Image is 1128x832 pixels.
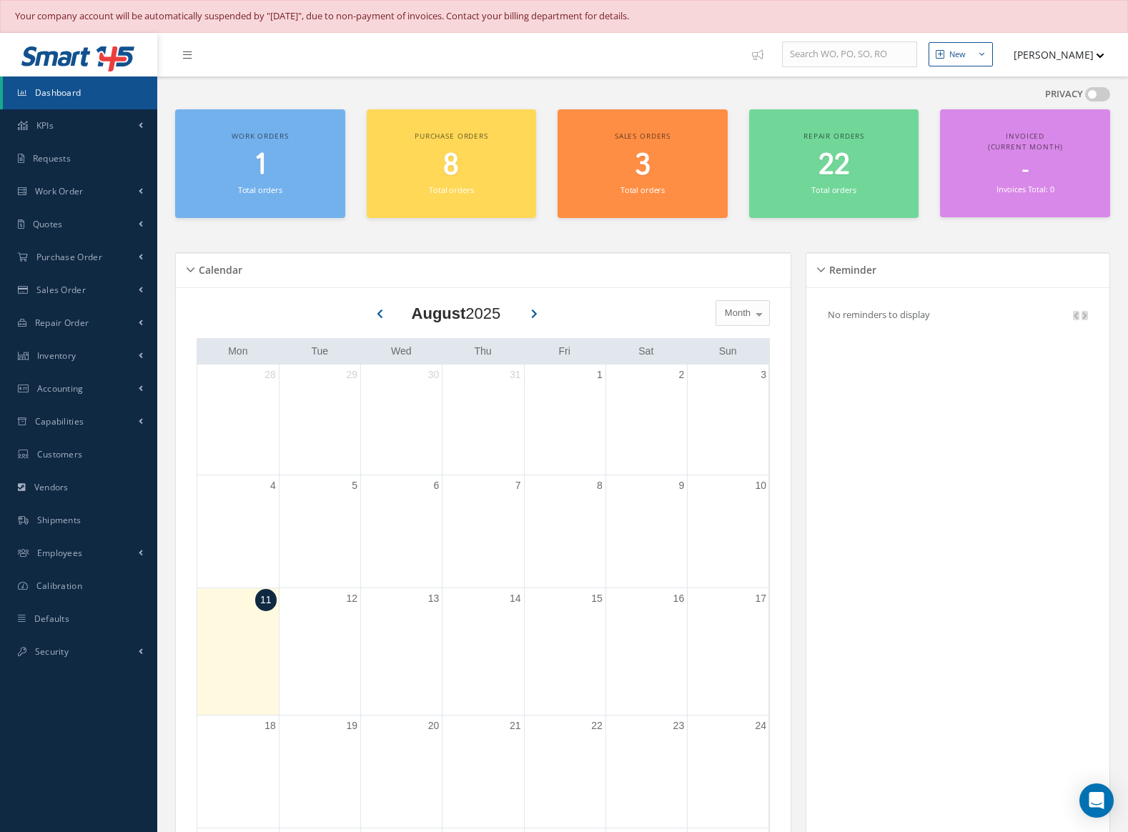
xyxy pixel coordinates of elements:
a: August 8, 2025 [594,475,605,496]
a: Work orders 1 Total orders [175,109,345,219]
a: August 6, 2025 [431,475,442,496]
td: July 29, 2025 [279,365,360,475]
a: Sunday [716,342,740,360]
a: July 31, 2025 [507,365,524,385]
a: July 30, 2025 [425,365,442,385]
span: Quotes [33,218,63,230]
span: Inventory [37,350,76,362]
span: Customers [37,448,83,460]
a: August 20, 2025 [425,715,442,736]
span: Capabilities [35,415,84,427]
span: Shipments [37,514,81,526]
a: August 7, 2025 [513,475,524,496]
a: August 14, 2025 [507,588,524,609]
span: Calibration [36,580,82,592]
a: August 17, 2025 [752,588,769,609]
span: (Current Month) [988,142,1063,152]
a: July 28, 2025 [262,365,279,385]
td: August 5, 2025 [279,475,360,588]
td: August 6, 2025 [361,475,442,588]
label: PRIVACY [1045,87,1083,101]
a: Repair orders 22 Total orders [749,109,919,219]
td: August 19, 2025 [279,715,360,828]
td: August 21, 2025 [442,715,524,828]
td: August 2, 2025 [605,365,687,475]
p: No reminders to display [828,308,930,321]
span: Accounting [37,382,84,395]
td: August 10, 2025 [688,475,769,588]
a: August 16, 2025 [671,588,688,609]
a: August 11, 2025 [255,589,277,611]
td: August 18, 2025 [197,715,279,828]
span: KPIs [36,119,54,132]
a: Tuesday [308,342,331,360]
a: Friday [555,342,573,360]
td: August 14, 2025 [442,588,524,715]
a: August 19, 2025 [343,715,360,736]
span: Work orders [232,131,288,141]
td: August 17, 2025 [688,588,769,715]
span: Sales Order [36,284,86,296]
a: August 13, 2025 [425,588,442,609]
td: August 23, 2025 [605,715,687,828]
a: Thursday [471,342,494,360]
td: July 31, 2025 [442,365,524,475]
a: Sales orders 3 Total orders [558,109,728,219]
small: Invoices Total: 0 [996,184,1054,194]
a: Purchase orders 8 Total orders [367,109,537,219]
a: August 22, 2025 [588,715,605,736]
button: [PERSON_NAME] [1000,41,1104,69]
a: Invoiced (Current Month) - Invoices Total: 0 [940,109,1110,218]
a: Monday [225,342,250,360]
a: August 1, 2025 [594,365,605,385]
a: August 4, 2025 [267,475,279,496]
a: Saturday [635,342,656,360]
h5: Reminder [825,259,876,277]
small: Total orders [429,184,473,195]
td: August 13, 2025 [361,588,442,715]
td: August 16, 2025 [605,588,687,715]
td: August 12, 2025 [279,588,360,715]
div: 2025 [412,302,501,325]
td: August 1, 2025 [524,365,605,475]
small: Total orders [238,184,282,195]
span: Sales orders [615,131,671,141]
span: Purchase Order [36,251,102,263]
span: Employees [37,547,83,559]
td: July 30, 2025 [361,365,442,475]
span: Repair Order [35,317,89,329]
td: August 4, 2025 [197,475,279,588]
a: Show Tips [745,33,782,76]
a: August 12, 2025 [343,588,360,609]
span: Invoiced [1006,131,1044,141]
td: August 20, 2025 [361,715,442,828]
div: New [949,49,966,61]
span: 8 [443,145,459,186]
span: Work Order [35,185,84,197]
span: Month [721,306,751,320]
td: August 15, 2025 [524,588,605,715]
a: August 9, 2025 [676,475,687,496]
span: Security [35,645,69,658]
a: Wednesday [388,342,415,360]
span: Repair orders [803,131,864,141]
a: Dashboard [3,76,157,109]
a: August 24, 2025 [752,715,769,736]
span: Dashboard [35,86,81,99]
span: Defaults [34,613,69,625]
a: August 5, 2025 [349,475,360,496]
td: August 8, 2025 [524,475,605,588]
span: Vendors [34,481,69,493]
span: Purchase orders [415,131,488,141]
span: Requests [33,152,71,164]
td: August 11, 2025 [197,588,279,715]
td: August 9, 2025 [605,475,687,588]
span: 3 [635,145,650,186]
span: - [1022,157,1029,184]
a: August 23, 2025 [671,715,688,736]
input: Search WO, PO, SO, RO [782,41,917,67]
a: August 2, 2025 [676,365,687,385]
b: August [412,304,466,322]
span: 1 [254,145,266,186]
span: 22 [818,145,850,186]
